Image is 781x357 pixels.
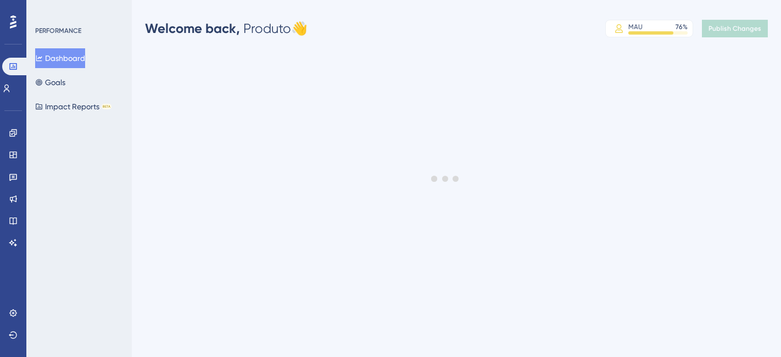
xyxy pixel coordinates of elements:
span: Publish Changes [709,24,761,33]
div: Produto 👋 [145,20,308,37]
span: Welcome back, [145,20,240,36]
button: Dashboard [35,48,85,68]
button: Impact ReportsBETA [35,97,111,116]
div: BETA [102,104,111,109]
div: PERFORMANCE [35,26,81,35]
button: Goals [35,72,65,92]
div: 76 % [676,23,688,31]
div: MAU [628,23,643,31]
button: Publish Changes [702,20,768,37]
